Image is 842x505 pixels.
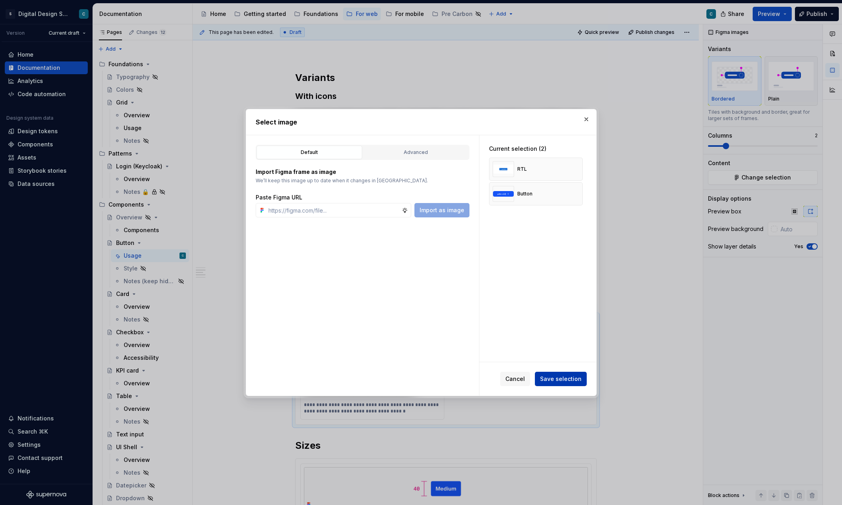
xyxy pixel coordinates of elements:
[265,203,402,217] input: https://figma.com/file...
[517,191,532,197] div: Button
[259,148,359,156] div: Default
[540,375,582,383] span: Save selection
[256,168,469,176] p: Import Figma frame as image
[505,375,525,383] span: Cancel
[489,145,583,153] div: Current selection (2)
[500,372,530,386] button: Cancel
[256,193,302,201] label: Paste Figma URL
[535,372,587,386] button: Save selection
[256,178,469,184] p: We’ll keep this image up to date when it changes in [GEOGRAPHIC_DATA].
[256,117,587,127] h2: Select image
[517,166,527,172] div: RTL
[366,148,466,156] div: Advanced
